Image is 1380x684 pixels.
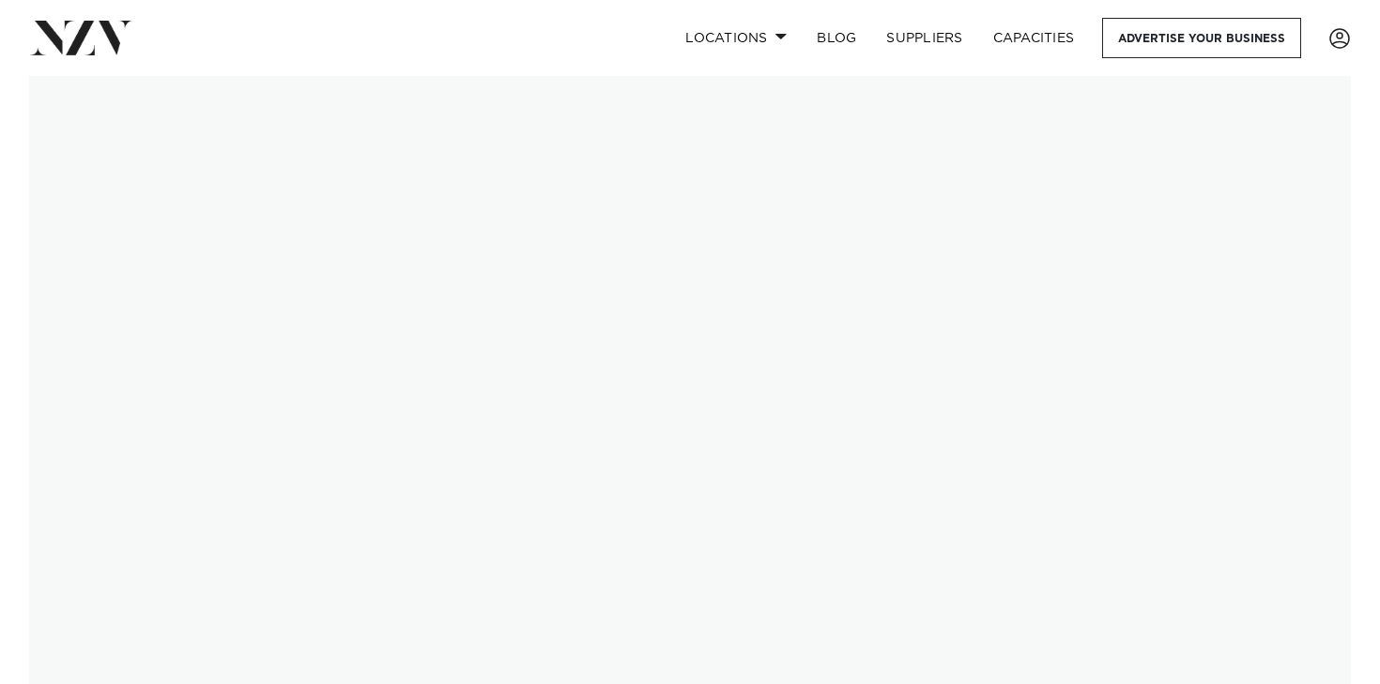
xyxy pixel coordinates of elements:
[871,18,977,58] a: SUPPLIERS
[1102,18,1301,58] a: Advertise your business
[670,18,802,58] a: Locations
[30,21,132,54] img: nzv-logo.png
[802,18,871,58] a: BLOG
[978,18,1090,58] a: Capacities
